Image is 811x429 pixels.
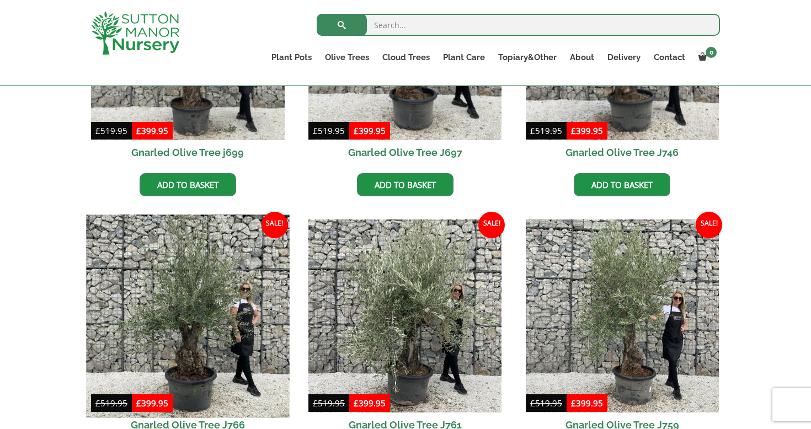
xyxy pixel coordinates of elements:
[530,398,535,409] span: £
[136,398,168,409] bdi: 399.95
[95,398,100,409] span: £
[571,125,603,136] bdi: 399.95
[95,125,127,136] bdi: 519.95
[706,47,717,58] span: 0
[318,50,376,65] a: Olive Trees
[492,50,563,65] a: Topiary&Other
[571,125,576,136] span: £
[526,140,719,165] h2: Gnarled Olive Tree J746
[357,173,453,196] a: Add to basket: “Gnarled Olive Tree J697”
[313,398,318,409] span: £
[354,125,386,136] bdi: 399.95
[91,11,179,55] img: logo
[526,219,719,413] img: Gnarled Olive Tree J759
[95,398,127,409] bdi: 519.95
[530,398,562,409] bdi: 519.95
[696,212,722,238] span: Sale!
[91,140,285,165] h2: Gnarled Olive Tree j699
[354,125,359,136] span: £
[692,50,720,65] a: 0
[140,173,236,196] a: Add to basket: “Gnarled Olive Tree j699”
[376,50,436,65] a: Cloud Trees
[571,398,603,409] bdi: 399.95
[313,125,318,136] span: £
[308,219,502,413] img: Gnarled Olive Tree J761
[86,214,289,417] img: Gnarled Olive Tree J766
[136,125,141,136] span: £
[478,212,505,238] span: Sale!
[563,50,601,65] a: About
[136,125,168,136] bdi: 399.95
[95,125,100,136] span: £
[265,50,318,65] a: Plant Pots
[436,50,492,65] a: Plant Care
[354,398,359,409] span: £
[354,398,386,409] bdi: 399.95
[308,140,502,165] h2: Gnarled Olive Tree J697
[262,212,288,238] span: Sale!
[313,398,345,409] bdi: 519.95
[136,398,141,409] span: £
[601,50,647,65] a: Delivery
[530,125,535,136] span: £
[647,50,692,65] a: Contact
[574,173,670,196] a: Add to basket: “Gnarled Olive Tree J746”
[313,125,345,136] bdi: 519.95
[317,14,720,36] input: Search...
[571,398,576,409] span: £
[530,125,562,136] bdi: 519.95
